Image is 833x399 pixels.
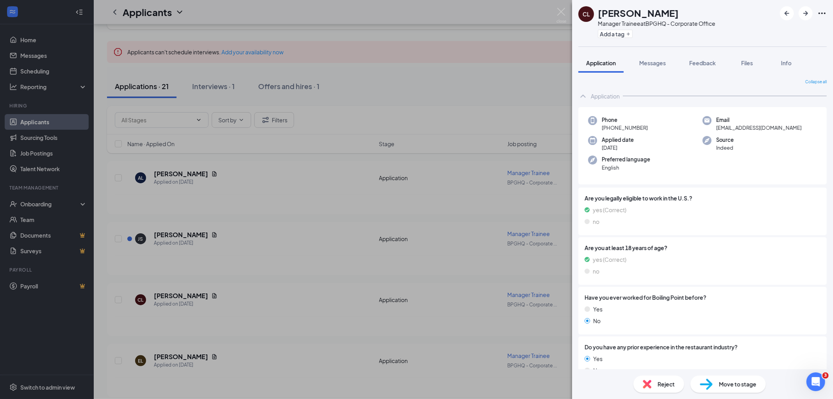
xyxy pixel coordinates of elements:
span: Preferred language [602,156,650,163]
svg: Ellipses [817,9,827,18]
span: 3 [822,372,829,379]
svg: Plus [626,32,631,36]
span: No [593,366,601,375]
span: No [593,317,601,325]
span: yes (Correct) [593,255,626,264]
button: ArrowRight [799,6,813,20]
span: Info [781,59,792,66]
span: Are you legally eligible to work in the U.S.? [585,194,821,202]
span: Yes [593,354,603,363]
span: Files [741,59,753,66]
svg: ChevronUp [578,91,588,101]
button: PlusAdd a tag [598,30,633,38]
h1: [PERSON_NAME] [598,6,679,20]
svg: ArrowLeftNew [782,9,792,18]
span: no [593,217,599,226]
span: [PHONE_NUMBER] [602,124,648,132]
span: Are you at least 18 years of age? [585,243,821,252]
span: Applied date [602,136,634,144]
span: yes (Correct) [593,206,626,214]
span: Feedback [689,59,716,66]
span: Email [716,116,802,124]
button: ArrowLeftNew [780,6,794,20]
div: CL [583,10,590,18]
svg: ArrowRight [801,9,810,18]
span: Yes [593,305,603,313]
span: [DATE] [602,144,634,152]
span: Messages [639,59,666,66]
div: Application [591,92,620,100]
span: Collapse all [805,79,827,85]
span: Have you ever worked for Boiling Point before? [585,293,706,302]
iframe: Intercom live chat [806,372,825,391]
span: Do you have any prior experience in the restaurant industry? [585,343,738,351]
span: no [593,267,599,276]
span: Move to stage [719,380,756,388]
span: Source [716,136,734,144]
span: Application [586,59,616,66]
div: Manager Trainee at BPGHQ - Corporate Office [598,20,715,27]
span: Phone [602,116,648,124]
span: Indeed [716,144,734,152]
span: [EMAIL_ADDRESS][DOMAIN_NAME] [716,124,802,132]
span: Reject [658,380,675,388]
span: English [602,164,650,172]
